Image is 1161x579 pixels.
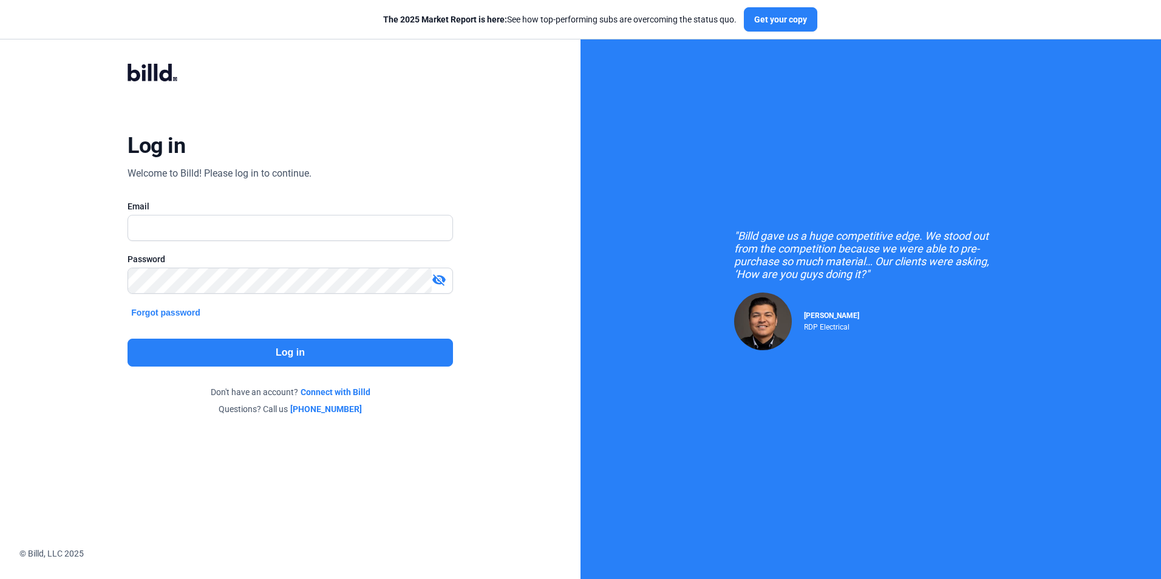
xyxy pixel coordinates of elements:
div: Email [128,200,452,212]
a: [PHONE_NUMBER] [290,403,362,415]
img: Raul Pacheco [734,293,792,350]
div: Questions? Call us [128,403,452,415]
a: Connect with Billd [301,386,370,398]
div: RDP Electrical [804,320,859,331]
div: Welcome to Billd! Please log in to continue. [128,166,312,181]
div: Don't have an account? [128,386,452,398]
button: Get your copy [744,7,817,32]
mat-icon: visibility_off [432,273,446,287]
button: Forgot password [128,306,204,319]
div: Log in [128,132,185,159]
div: Password [128,253,452,265]
button: Log in [128,339,452,367]
div: See how top-performing subs are overcoming the status quo. [383,13,737,25]
span: [PERSON_NAME] [804,311,859,320]
div: "Billd gave us a huge competitive edge. We stood out from the competition because we were able to... [734,229,1007,280]
span: The 2025 Market Report is here: [383,15,507,24]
